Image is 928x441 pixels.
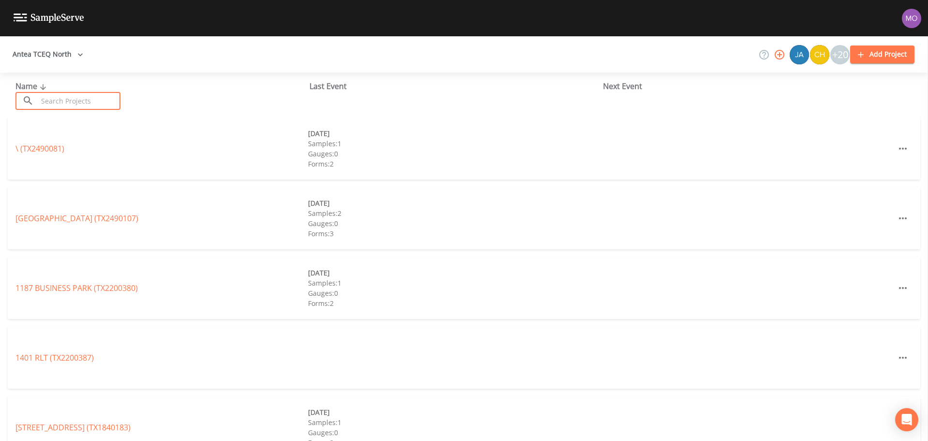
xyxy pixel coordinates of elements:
img: c74b8b8b1c7a9d34f67c5e0ca157ed15 [810,45,829,64]
img: logo [14,14,84,23]
div: Samples: 2 [308,208,601,218]
div: [DATE] [308,407,601,417]
span: Name [15,81,49,91]
div: James Whitmire [789,45,810,64]
div: Gauges: 0 [308,218,601,228]
a: 1187 BUSINESS PARK (TX2200380) [15,283,138,293]
div: [DATE] [308,198,601,208]
input: Search Projects [38,92,120,110]
a: [STREET_ADDRESS] (TX1840183) [15,422,131,433]
button: Antea TCEQ North [9,46,87,63]
button: Add Project [850,46,914,63]
img: 2e773653e59f91cc345d443c311a9659 [790,45,809,64]
a: \ (TX2490081) [15,143,64,154]
div: Samples: 1 [308,417,601,427]
div: Last Event [309,80,604,92]
img: 4e251478aba98ce068fb7eae8f78b90c [902,9,921,28]
a: 1401 RLT (TX2200387) [15,352,94,363]
a: [GEOGRAPHIC_DATA] (TX2490107) [15,213,138,224]
div: Forms: 2 [308,159,601,169]
div: Gauges: 0 [308,427,601,438]
div: Open Intercom Messenger [895,408,918,431]
div: Samples: 1 [308,138,601,149]
div: [DATE] [308,128,601,138]
div: Gauges: 0 [308,149,601,159]
div: [DATE] [308,268,601,278]
div: Gauges: 0 [308,288,601,298]
div: Samples: 1 [308,278,601,288]
div: Forms: 3 [308,228,601,239]
div: Next Event [603,80,897,92]
div: Forms: 2 [308,298,601,308]
div: +20 [830,45,850,64]
div: Charles Medina [810,45,830,64]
